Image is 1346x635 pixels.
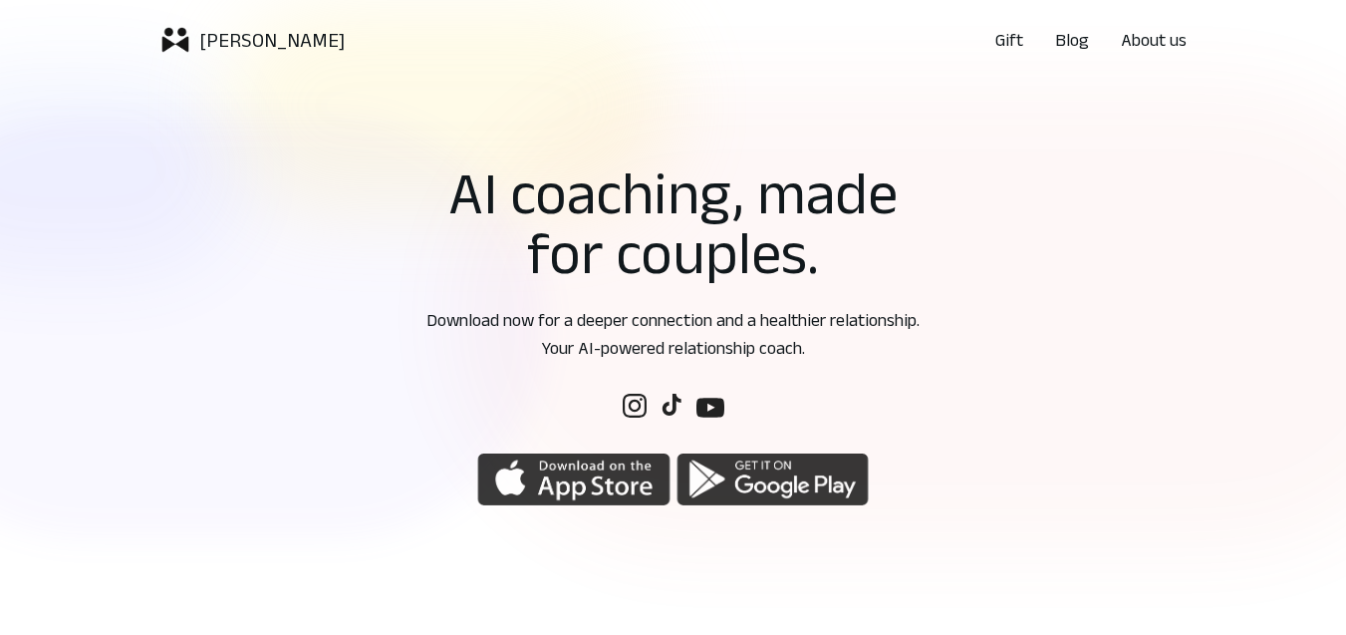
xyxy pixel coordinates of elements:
[159,24,191,56] img: logoicon
[623,394,647,418] img: Follow us on social media
[1055,26,1089,54] a: Blog
[696,394,724,422] img: Follow us on social media
[661,394,682,416] img: Follow us on social media
[676,452,870,507] img: logoicon
[477,452,671,507] img: logoicon
[1121,26,1187,54] a: About us
[159,24,345,56] a: logoicon[PERSON_NAME]
[199,26,345,54] p: [PERSON_NAME]
[369,306,978,334] p: Download now for a deeper connection and a healthier relationship.
[995,26,1023,54] a: Gift
[369,334,978,362] p: Your AI-powered relationship coach.
[405,162,941,282] h1: AI coaching, made for couples.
